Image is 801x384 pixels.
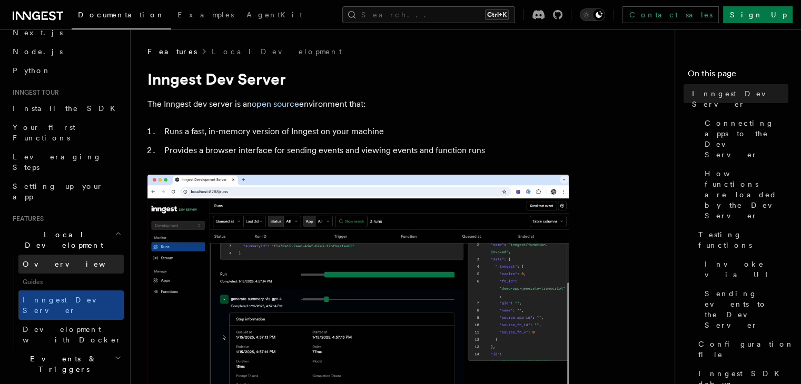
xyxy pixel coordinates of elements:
[692,88,788,109] span: Inngest Dev Server
[23,296,113,315] span: Inngest Dev Server
[700,255,788,284] a: Invoke via UI
[8,23,124,42] a: Next.js
[13,28,63,37] span: Next.js
[8,147,124,177] a: Leveraging Steps
[212,46,342,57] a: Local Development
[18,320,124,349] a: Development with Docker
[23,260,131,268] span: Overview
[700,284,788,335] a: Sending events to the Dev Server
[705,259,788,280] span: Invoke via UI
[8,225,124,255] button: Local Development
[8,99,124,118] a: Install the SDK
[688,84,788,114] a: Inngest Dev Server
[8,61,124,80] a: Python
[252,99,299,109] a: open source
[8,255,124,349] div: Local Development
[13,182,103,201] span: Setting up your app
[13,104,122,113] span: Install the SDK
[700,164,788,225] a: How functions are loaded by the Dev Server
[18,274,124,290] span: Guides
[161,124,569,139] li: Runs a fast, in-memory version of Inngest on your machine
[485,9,509,20] kbd: Ctrl+K
[13,47,63,56] span: Node.js
[8,42,124,61] a: Node.js
[8,177,124,206] a: Setting up your app
[177,11,234,19] span: Examples
[8,118,124,147] a: Your first Functions
[705,288,788,330] span: Sending events to the Dev Server
[8,215,44,223] span: Features
[698,229,788,250] span: Testing functions
[8,229,115,250] span: Local Development
[13,153,102,171] span: Leveraging Steps
[240,3,309,28] a: AgentKit
[688,67,788,84] h4: On this page
[723,6,793,23] a: Sign Up
[580,8,605,21] button: Toggle dark mode
[8,353,115,375] span: Events & Triggers
[13,123,75,142] span: Your first Functions
[23,325,122,344] span: Development with Docker
[171,3,240,28] a: Examples
[698,339,794,360] span: Configuration file
[246,11,302,19] span: AgentKit
[147,97,569,112] p: The Inngest dev server is an environment that:
[705,168,788,221] span: How functions are loaded by the Dev Server
[147,46,197,57] span: Features
[8,349,124,379] button: Events & Triggers
[694,225,788,255] a: Testing functions
[18,255,124,274] a: Overview
[18,290,124,320] a: Inngest Dev Server
[147,69,569,88] h1: Inngest Dev Server
[694,335,788,364] a: Configuration file
[13,66,51,75] span: Python
[78,11,165,19] span: Documentation
[700,114,788,164] a: Connecting apps to the Dev Server
[622,6,719,23] a: Contact sales
[72,3,171,29] a: Documentation
[342,6,515,23] button: Search...Ctrl+K
[161,143,569,158] li: Provides a browser interface for sending events and viewing events and function runs
[8,88,59,97] span: Inngest tour
[705,118,788,160] span: Connecting apps to the Dev Server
